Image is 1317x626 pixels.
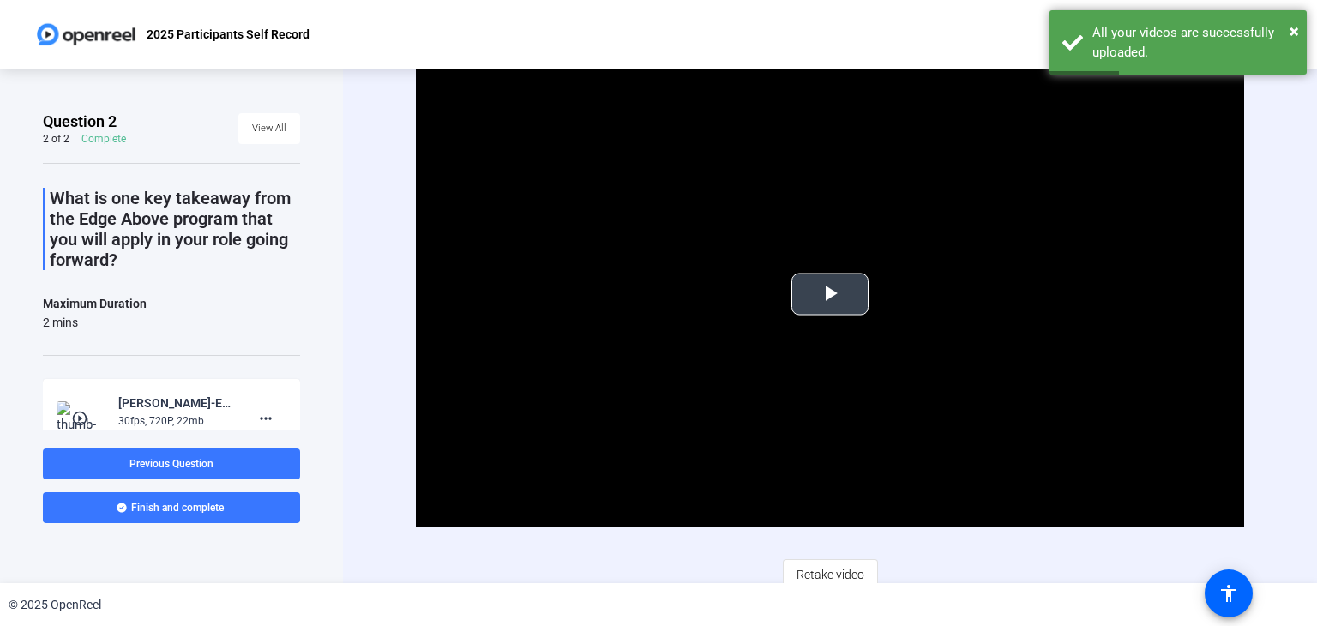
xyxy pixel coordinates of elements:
button: View All [238,113,300,144]
mat-icon: accessibility [1218,583,1239,604]
img: OpenReel logo [34,17,138,51]
img: thumb-nail [57,401,107,436]
div: © 2025 OpenReel [9,596,101,614]
button: Close [1290,18,1299,44]
span: Previous Question [129,458,213,470]
div: 2 mins [43,314,147,331]
span: × [1290,21,1299,41]
div: Maximum Duration [43,293,147,314]
div: 2 of 2 [43,132,69,146]
span: Retake video [797,558,864,591]
mat-icon: play_circle_outline [71,410,92,427]
button: Finish and complete [43,492,300,523]
mat-icon: more_horiz [256,408,276,429]
span: Question 2 [43,111,117,132]
div: All your videos are successfully uploaded. [1092,23,1294,62]
div: Complete [81,132,126,146]
div: 30fps, 720P, 22mb [118,413,233,429]
button: Retake video [783,559,878,590]
p: 2025 Participants Self Record [147,24,310,45]
button: Previous Question [43,448,300,479]
div: 32 secs [118,429,233,444]
button: Play Video [791,274,869,316]
div: [PERSON_NAME]-Edge above Graduation-2025 Participants Self Record-1760142370446-webcam [118,393,233,413]
div: Video Player [416,62,1244,527]
span: View All [252,116,286,141]
p: What is one key takeaway from the Edge Above program that you will apply in your role going forward? [50,188,300,270]
span: Finish and complete [131,501,224,515]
